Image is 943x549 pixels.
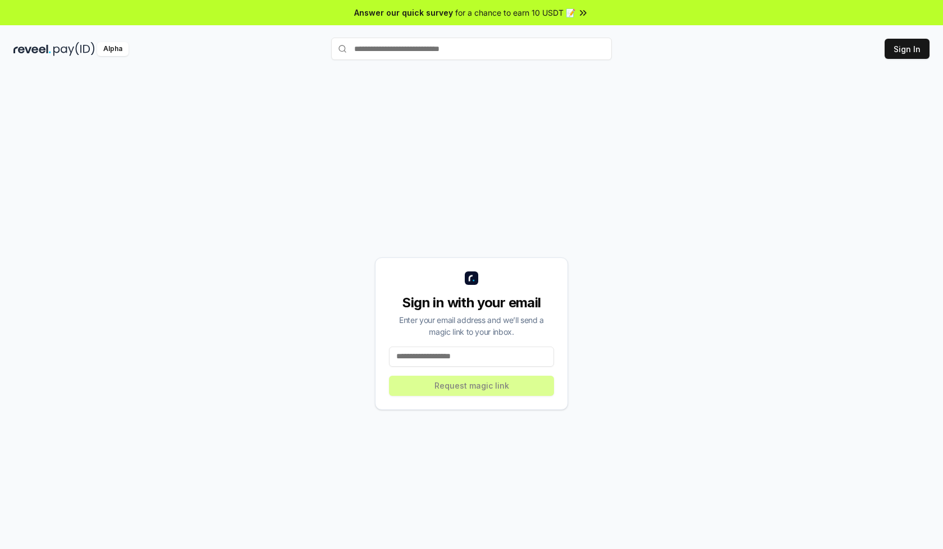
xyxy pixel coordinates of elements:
[13,42,51,56] img: reveel_dark
[389,294,554,312] div: Sign in with your email
[389,314,554,338] div: Enter your email address and we’ll send a magic link to your inbox.
[354,7,453,19] span: Answer our quick survey
[465,271,478,285] img: logo_small
[885,39,930,59] button: Sign In
[53,42,95,56] img: pay_id
[97,42,129,56] div: Alpha
[455,7,575,19] span: for a chance to earn 10 USDT 📝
